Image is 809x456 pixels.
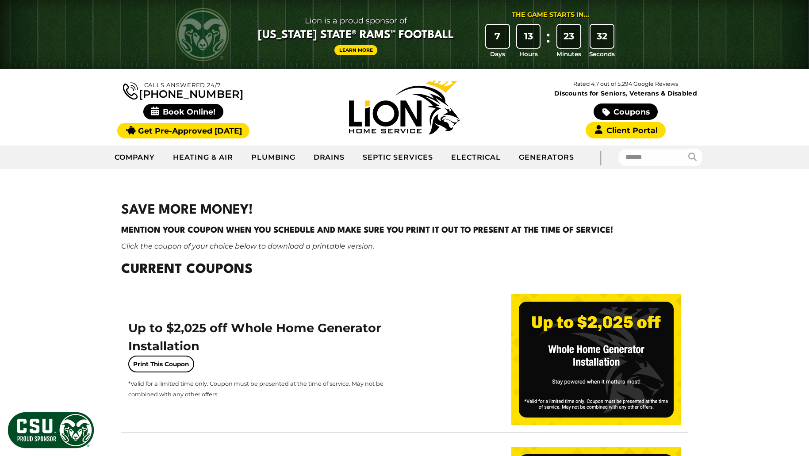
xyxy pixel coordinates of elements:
a: Company [106,146,165,169]
a: [PHONE_NUMBER] [123,80,243,100]
span: Lion is a proud sponsor of [258,14,454,28]
a: Client Portal [586,122,665,138]
a: Plumbing [242,146,305,169]
span: Hours [519,50,538,58]
div: 32 [590,25,613,48]
strong: SAVE MORE MONEY! [121,204,253,217]
div: | [583,146,618,169]
span: Discounts for Seniors, Veterans & Disabled [517,90,735,96]
h4: Mention your coupon when you schedule and make sure you print it out to present at the time of se... [121,224,688,237]
a: Print This Coupon [128,356,194,372]
div: 7 [486,25,509,48]
img: Lion Home Service [349,80,460,134]
a: Septic Services [354,146,442,169]
a: Coupons [594,103,657,120]
span: Days [490,50,505,58]
span: [US_STATE] State® Rams™ Football [258,28,454,43]
a: Drains [305,146,354,169]
div: 13 [517,25,540,48]
div: The Game Starts in... [512,10,589,20]
div: : [544,25,552,59]
span: Up to $2,025 off Whole Home Generator Installation [128,321,381,353]
span: Minutes [556,50,581,58]
em: Click the coupon of your choice below to download a printable version. [121,242,374,250]
h2: Current Coupons [121,260,688,280]
img: CSU Rams logo [176,8,229,61]
a: Learn More [334,45,378,55]
a: Heating & Air [164,146,242,169]
span: *Valid for a limited time only. Coupon must be presented at the time of service. May not be combi... [128,380,383,398]
a: Get Pre-Approved [DATE] [117,123,249,138]
img: up-to-2025-off-generator.png.webp [511,294,681,425]
a: Electrical [442,146,510,169]
a: Generators [510,146,583,169]
p: Rated 4.7 out of 5,294 Google Reviews [515,79,736,89]
div: 23 [557,25,580,48]
span: Book Online! [143,104,223,119]
img: CSU Sponsor Badge [7,411,95,449]
span: Seconds [589,50,615,58]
